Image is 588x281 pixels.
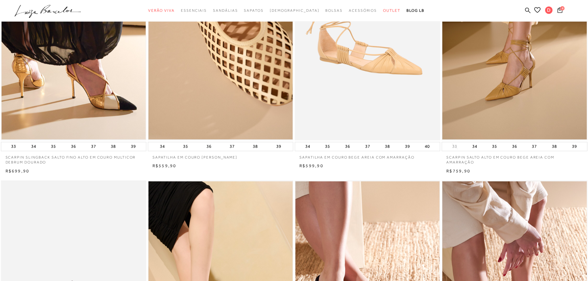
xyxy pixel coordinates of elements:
a: BLOG LB [407,5,424,16]
span: Bolsas [325,8,343,13]
span: Outlet [383,8,400,13]
a: SAPATILHA EM COURO [PERSON_NAME] [148,151,293,160]
span: Sandálias [213,8,238,13]
button: 36 [205,142,213,151]
a: categoryNavScreenReaderText [181,5,207,16]
span: R$759,90 [446,168,470,173]
a: categoryNavScreenReaderText [213,5,238,16]
button: 37 [530,142,539,151]
button: 38 [251,142,260,151]
button: 39 [274,142,283,151]
button: 38 [550,142,559,151]
button: 38 [383,142,392,151]
button: 40 [423,142,432,151]
button: 39 [403,142,412,151]
span: R$599,90 [299,163,323,168]
button: 34 [470,142,479,151]
button: 36 [69,142,78,151]
button: D [542,6,556,16]
a: categoryNavScreenReaderText [325,5,343,16]
button: 33 [450,143,459,149]
button: 35 [181,142,190,151]
span: Sapatos [244,8,263,13]
a: categoryNavScreenReaderText [349,5,377,16]
span: Essenciais [181,8,207,13]
span: Acessórios [349,8,377,13]
button: 35 [49,142,58,151]
button: 37 [363,142,372,151]
button: 37 [228,142,236,151]
a: categoryNavScreenReaderText [148,5,175,16]
button: 34 [29,142,38,151]
span: D [545,6,553,14]
span: R$559,90 [152,163,177,168]
button: 35 [490,142,499,151]
button: 38 [109,142,118,151]
a: SCARPIN SALTO ALTO EM COURO BEGE AREIA COM AMARRAÇÃO [442,151,587,165]
span: Verão Viva [148,8,175,13]
button: 4 [556,7,564,15]
button: 36 [510,142,519,151]
span: R$699,90 [6,168,30,173]
span: [DEMOGRAPHIC_DATA] [270,8,319,13]
button: 35 [323,142,332,151]
a: SAPATILHA EM COURO BEGE AREIA COM AMARRAÇÃO [295,151,440,160]
span: 4 [560,6,565,10]
button: 36 [343,142,352,151]
a: categoryNavScreenReaderText [244,5,263,16]
a: noSubCategoriesText [270,5,319,16]
button: 37 [89,142,98,151]
a: SCARPIN SLINGBACK SALTO FINO ALTO EM COURO MULTICOR DEBRUM DOURADO [1,151,146,165]
a: categoryNavScreenReaderText [383,5,400,16]
button: 33 [9,142,18,151]
button: 34 [158,142,167,151]
button: 34 [303,142,312,151]
button: 39 [129,142,138,151]
button: 39 [570,142,579,151]
span: BLOG LB [407,8,424,13]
